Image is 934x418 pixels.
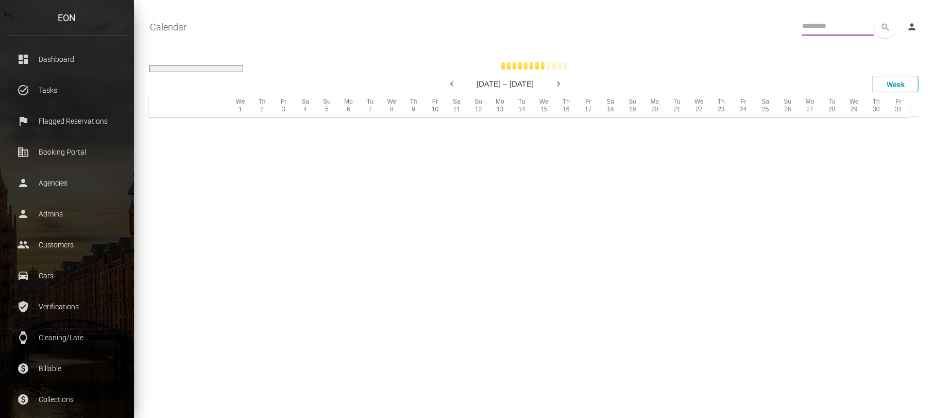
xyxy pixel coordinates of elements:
p: Collections [15,392,118,407]
div: Mo 13 [489,97,511,116]
div: We 22 [688,97,710,116]
div: We 8 [381,97,402,116]
div: Tu 7 [359,97,381,116]
div: Th 16 [555,97,577,116]
div: Sa 25 [754,97,776,116]
button: search [875,17,896,38]
div: Fr 17 [577,97,599,116]
div: Tu 21 [666,97,688,116]
a: verified_user Verifications [8,294,126,320]
div: Sa 4 [294,97,316,116]
i: person [907,22,917,32]
div: Th 9 [402,97,424,116]
a: corporate_fare Booking Portal [8,139,126,165]
div: Fr 24 [732,97,754,116]
div: We 15 [533,97,555,116]
div: Su 5 [316,97,337,116]
a: Calendar [150,14,186,40]
p: Agencies [15,175,118,191]
div: Su 12 [467,97,489,116]
a: people Customers [8,232,126,258]
div: We 1 [229,97,251,116]
div: Sa 18 [599,97,621,116]
a: paid Collections [8,387,126,412]
div: Week [873,76,919,92]
div: We 29 [843,97,865,116]
p: Billable [15,361,118,376]
div: Th 30 [865,97,887,116]
div: Fr 31 [887,97,909,116]
div: Th 23 [710,97,732,116]
a: watch Cleaning/Late [8,325,126,350]
a: dashboard Dashboard [8,46,126,72]
p: Verifications [15,299,118,314]
div: Mo 27 [799,97,821,116]
p: Admins [15,206,118,222]
a: flag Flagged Reservations [8,108,126,134]
p: Cars [15,268,118,283]
div: Previous [446,77,456,92]
a: person Admins [8,201,126,227]
div: Su 19 [621,97,643,116]
div: Fr 3 [273,97,294,116]
div: Mo 20 [643,97,666,116]
a: paid Billable [8,356,126,381]
div: Su 26 [776,97,799,116]
p: Booking Portal [15,144,118,160]
p: Customers [15,237,118,253]
div: [DATE] – [DATE] [121,76,890,92]
p: Tasks [15,82,118,98]
div: Fr 10 [424,97,446,116]
p: Flagged Reservations [15,113,118,129]
a: drive_eta Cars [8,263,126,289]
a: person Agencies [8,170,126,196]
p: Cleaning/Late [15,330,118,345]
div: Th 2 [251,97,273,116]
div: Tu 14 [511,97,533,116]
div: Tu 28 [821,97,843,116]
div: Next [554,77,565,92]
a: task_alt Tasks [8,77,126,103]
p: Dashboard [15,52,118,67]
a: person [899,17,926,38]
div: Mo 6 [337,97,359,116]
div: Sa 11 [446,97,467,116]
